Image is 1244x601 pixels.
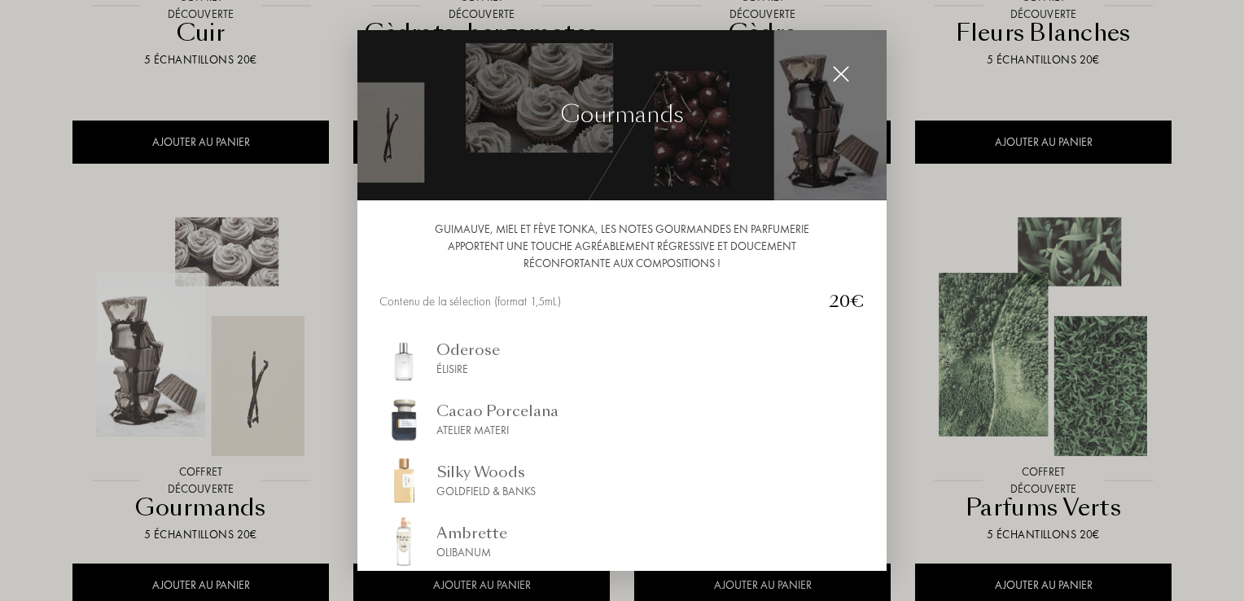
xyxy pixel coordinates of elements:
[379,456,865,505] a: img_sommelierSilky WoodsGoldfield & Banks
[436,544,507,561] div: Olibanum
[436,400,558,422] div: Cacao Porcelana
[379,334,428,383] img: img_sommelier
[379,517,428,566] img: img_sommelier
[436,422,558,439] div: Atelier Materi
[379,334,865,383] a: img_sommelierOderoseÉlisire
[379,517,865,566] a: img_sommelierAmbretteOlibanum
[379,456,428,505] img: img_sommelier
[379,395,428,444] img: img_sommelier
[379,292,816,311] div: Contenu de la sélection (format 1,5mL)
[832,65,850,83] img: cross_white.svg
[436,339,500,361] div: Oderose
[436,361,500,378] div: Élisire
[436,461,536,483] div: Silky Woods
[561,98,684,132] div: Gourmands
[816,289,865,314] div: 20€
[436,522,507,544] div: Ambrette
[379,395,865,444] a: img_sommelierCacao PorcelanaAtelier Materi
[379,221,865,272] div: Guimauve, miel et fève tonka, les notes gourmandes en parfumerie apportent une touche agréablemen...
[436,483,536,500] div: Goldfield & Banks
[357,30,887,200] img: img_collec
